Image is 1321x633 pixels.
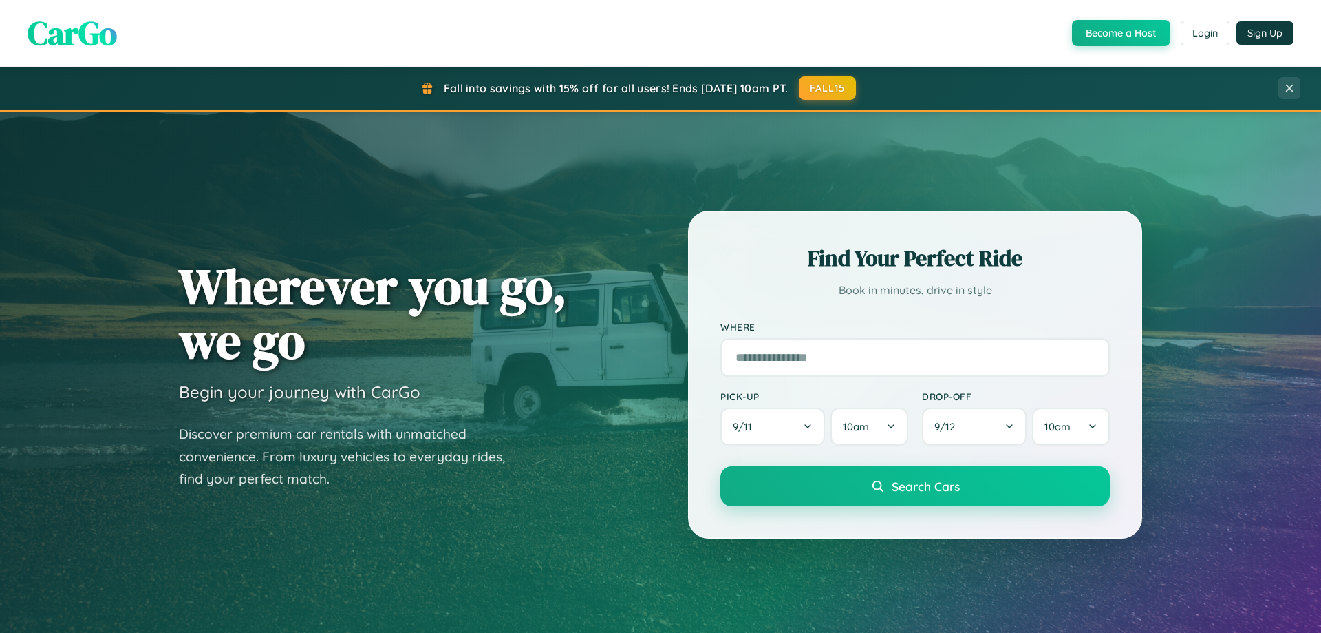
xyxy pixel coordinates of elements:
[892,479,960,494] span: Search Cars
[1181,21,1229,45] button: Login
[720,466,1110,506] button: Search Cars
[720,408,825,446] button: 9/11
[720,280,1110,300] p: Book in minutes, drive in style
[720,321,1110,333] label: Where
[1236,21,1293,45] button: Sign Up
[720,391,908,402] label: Pick-up
[922,408,1027,446] button: 9/12
[720,243,1110,273] h2: Find Your Perfect Ride
[830,408,908,446] button: 10am
[179,382,420,402] h3: Begin your journey with CarGo
[28,10,117,56] span: CarGo
[934,420,962,433] span: 9 / 12
[733,420,759,433] span: 9 / 11
[843,420,869,433] span: 10am
[179,423,523,490] p: Discover premium car rentals with unmatched convenience. From luxury vehicles to everyday rides, ...
[1072,20,1170,46] button: Become a Host
[444,81,788,95] span: Fall into savings with 15% off for all users! Ends [DATE] 10am PT.
[179,259,567,368] h1: Wherever you go, we go
[1044,420,1071,433] span: 10am
[922,391,1110,402] label: Drop-off
[1032,408,1110,446] button: 10am
[799,76,857,100] button: FALL15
